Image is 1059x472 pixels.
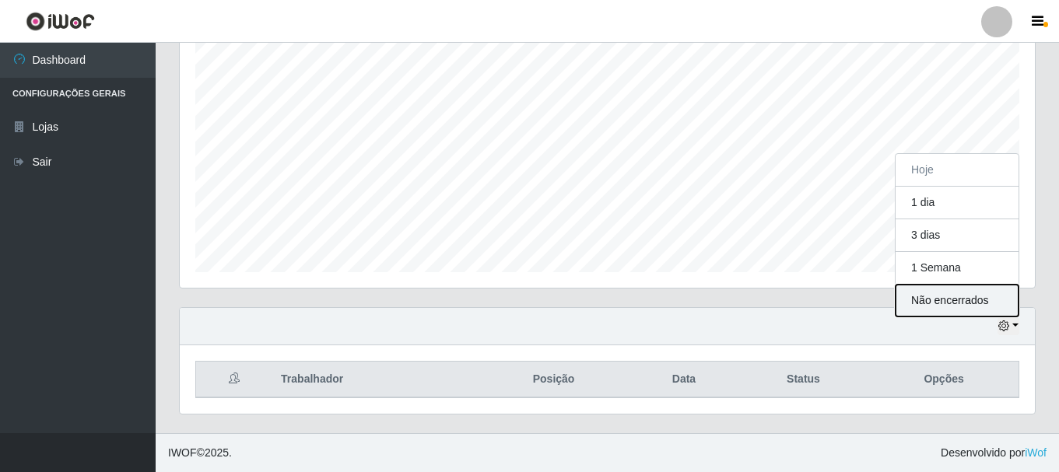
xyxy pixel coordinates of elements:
[896,154,1019,187] button: Hoje
[272,362,477,398] th: Trabalhador
[738,362,869,398] th: Status
[477,362,630,398] th: Posição
[896,252,1019,285] button: 1 Semana
[896,285,1019,316] button: Não encerrados
[630,362,738,398] th: Data
[941,445,1047,461] span: Desenvolvido por
[896,187,1019,219] button: 1 dia
[1025,446,1047,459] a: iWof
[168,446,197,459] span: IWOF
[896,219,1019,252] button: 3 dias
[869,362,1019,398] th: Opções
[26,12,95,31] img: CoreUI Logo
[168,445,232,461] span: © 2025 .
